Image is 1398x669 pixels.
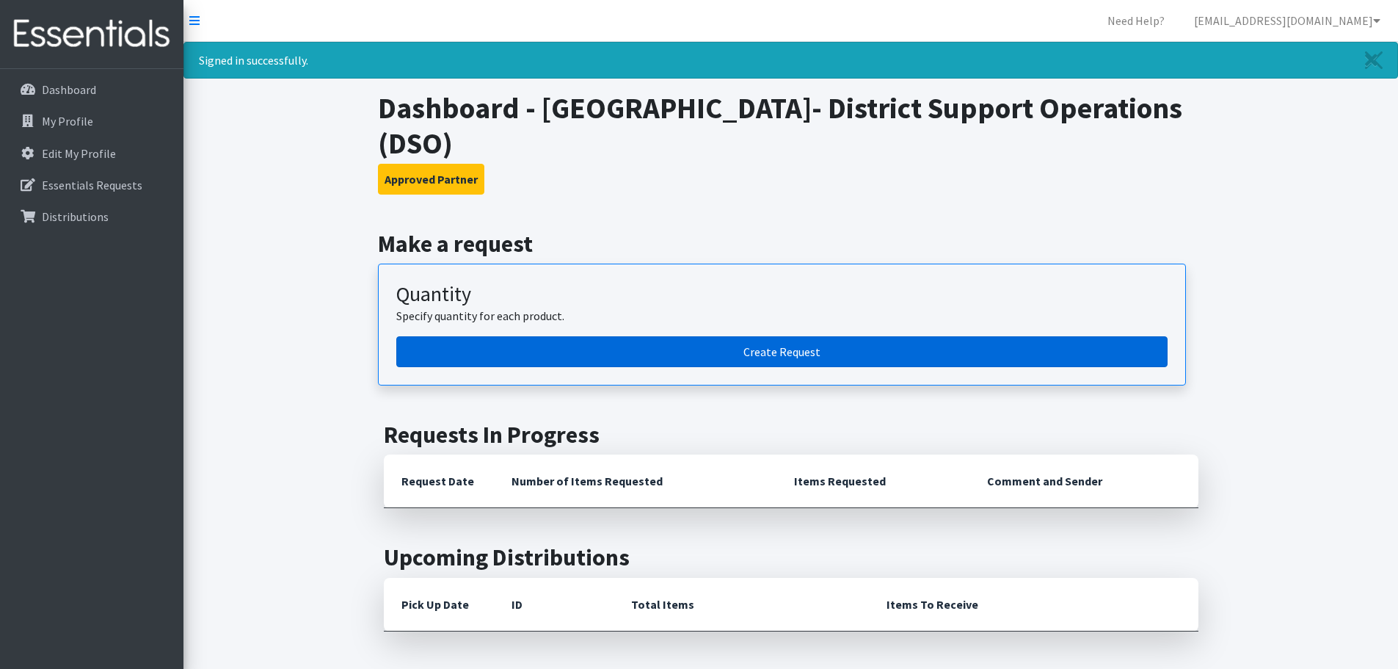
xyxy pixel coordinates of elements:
th: ID [494,578,614,632]
th: Pick Up Date [384,578,494,632]
a: Create a request by quantity [396,336,1168,367]
p: Dashboard [42,82,96,97]
h2: Make a request [378,230,1204,258]
a: Edit My Profile [6,139,178,168]
div: Signed in successfully. [183,42,1398,79]
button: Approved Partner [378,164,484,195]
h1: Dashboard - [GEOGRAPHIC_DATA]- District Support Operations (DSO) [378,90,1204,161]
p: Essentials Requests [42,178,142,192]
th: Number of Items Requested [494,455,777,508]
p: Specify quantity for each product. [396,307,1168,325]
a: Dashboard [6,75,178,104]
th: Comment and Sender [969,455,1198,508]
h3: Quantity [396,282,1168,307]
a: Essentials Requests [6,170,178,200]
th: Items Requested [776,455,969,508]
a: My Profile [6,106,178,136]
th: Request Date [384,455,494,508]
p: My Profile [42,114,93,129]
a: Distributions [6,202,178,231]
h2: Requests In Progress [384,421,1198,449]
img: HumanEssentials [6,10,178,59]
a: [EMAIL_ADDRESS][DOMAIN_NAME] [1182,6,1392,35]
th: Total Items [614,578,869,632]
a: Need Help? [1096,6,1176,35]
h2: Upcoming Distributions [384,543,1198,571]
th: Items To Receive [869,578,1198,632]
p: Edit My Profile [42,146,116,161]
a: Close [1350,43,1397,78]
p: Distributions [42,209,109,224]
